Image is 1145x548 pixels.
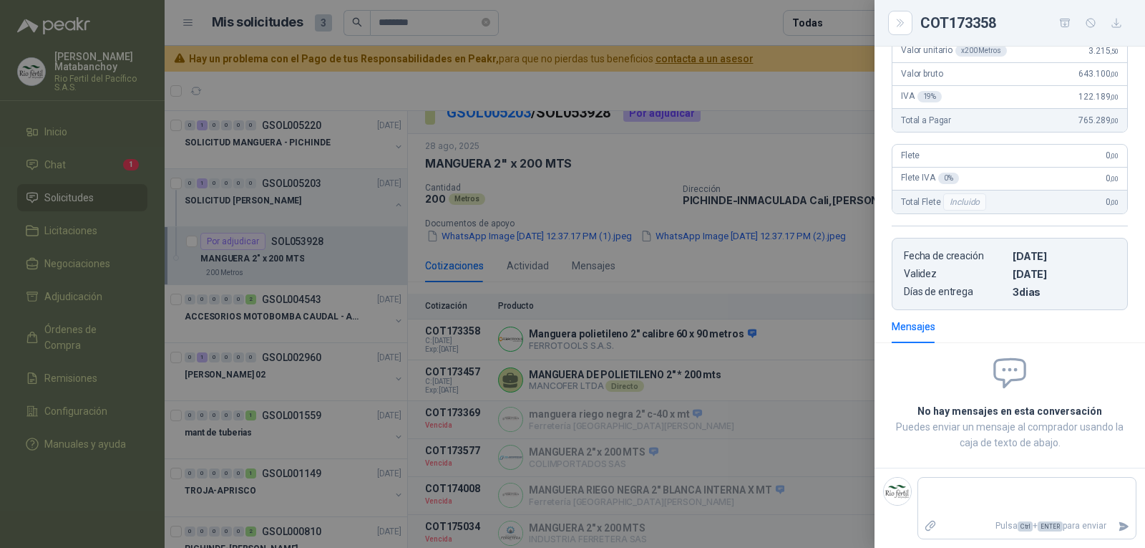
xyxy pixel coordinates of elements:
span: 765.289 [1078,115,1119,125]
span: IVA [901,91,942,102]
button: Enviar [1112,514,1136,539]
h2: No hay mensajes en esta conversación [892,403,1128,419]
span: Total a Pagar [901,115,951,125]
div: 19 % [917,91,942,102]
div: COT173358 [920,11,1128,34]
span: 3.215 [1088,46,1119,56]
span: ,00 [1110,175,1119,183]
div: x 200 Metros [955,45,1007,57]
img: Company Logo [884,478,911,505]
span: ENTER [1038,521,1063,532]
button: Close [892,14,909,32]
span: ,00 [1110,93,1119,101]
p: Puedes enviar un mensaje al comprador usando la caja de texto de abajo. [892,419,1128,451]
p: 3 dias [1013,286,1116,298]
p: Validez [904,268,1007,280]
span: ,00 [1110,70,1119,78]
p: [DATE] [1013,268,1116,280]
div: Incluido [943,193,986,211]
p: Días de entrega [904,286,1007,298]
span: Flete IVA [901,173,959,184]
label: Adjuntar archivos [918,514,942,539]
p: Fecha de creación [904,250,1007,262]
span: Valor unitario [901,45,1007,57]
span: ,50 [1110,47,1119,55]
div: 0 % [938,173,959,184]
span: Ctrl [1018,521,1033,532]
span: 0 [1106,150,1119,160]
span: Total Flete [901,193,989,211]
span: Valor bruto [901,69,942,79]
div: Mensajes [892,319,935,335]
span: 0 [1106,173,1119,183]
span: ,00 [1110,152,1119,160]
span: 643.100 [1078,69,1119,79]
span: 122.189 [1078,92,1119,102]
p: [DATE] [1013,250,1116,262]
span: Flete [901,150,920,160]
span: ,00 [1110,198,1119,206]
span: ,00 [1110,117,1119,125]
p: Pulsa + para enviar [942,514,1113,539]
span: 0 [1106,197,1119,207]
